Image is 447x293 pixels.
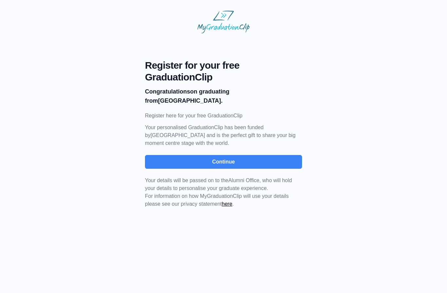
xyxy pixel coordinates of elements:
span: For information on how MyGraduationClip will use your details please see our privacy statement . [145,178,292,207]
button: Continue [145,155,302,169]
span: Alumni Office [228,178,259,183]
p: Register here for your free GraduationClip [145,112,302,120]
span: GraduationClip [145,71,302,83]
p: Your personalised GraduationClip has been funded by [GEOGRAPHIC_DATA] and is the perfect gift to ... [145,124,302,147]
p: on graduating from [GEOGRAPHIC_DATA]. [145,87,302,105]
span: Your details will be passed on to the , who will hold your details to personalise your graduate e... [145,178,292,191]
img: MyGraduationClip [197,10,250,33]
a: here [222,201,232,207]
b: Congratulations [145,88,190,95]
span: Register for your free [145,60,302,71]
